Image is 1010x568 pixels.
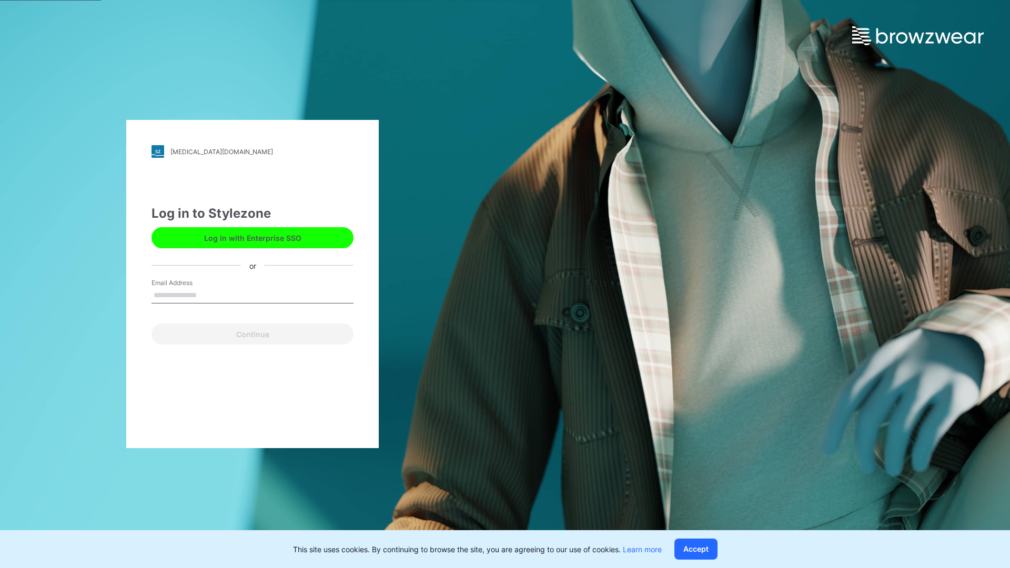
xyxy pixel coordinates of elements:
[674,539,718,560] button: Accept
[151,145,164,158] img: stylezone-logo.562084cfcfab977791bfbf7441f1a819.svg
[151,145,353,158] a: [MEDICAL_DATA][DOMAIN_NAME]
[852,26,984,45] img: browzwear-logo.e42bd6dac1945053ebaf764b6aa21510.svg
[151,227,353,248] button: Log in with Enterprise SSO
[151,204,353,223] div: Log in to Stylezone
[293,544,662,555] p: This site uses cookies. By continuing to browse the site, you are agreeing to our use of cookies.
[170,148,273,156] div: [MEDICAL_DATA][DOMAIN_NAME]
[623,545,662,554] a: Learn more
[151,278,225,288] label: Email Address
[241,260,265,271] div: or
